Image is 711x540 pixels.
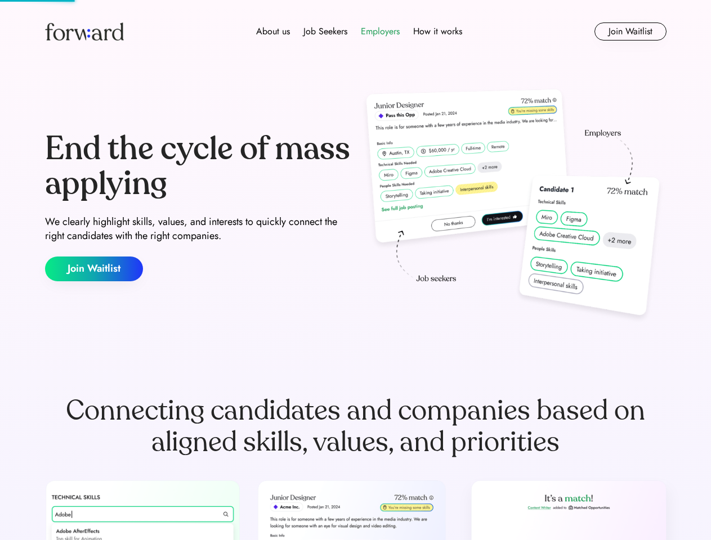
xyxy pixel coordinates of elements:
[45,215,351,243] div: We clearly highlight skills, values, and interests to quickly connect the right candidates with t...
[361,25,400,38] div: Employers
[256,25,290,38] div: About us
[594,22,667,40] button: Join Waitlist
[413,25,462,38] div: How it works
[45,395,667,458] div: Connecting candidates and companies based on aligned skills, values, and priorities
[45,132,351,201] div: End the cycle of mass applying
[303,25,347,38] div: Job Seekers
[45,256,143,281] button: Join Waitlist
[45,22,124,40] img: Forward logo
[360,85,667,327] img: hero-image.png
